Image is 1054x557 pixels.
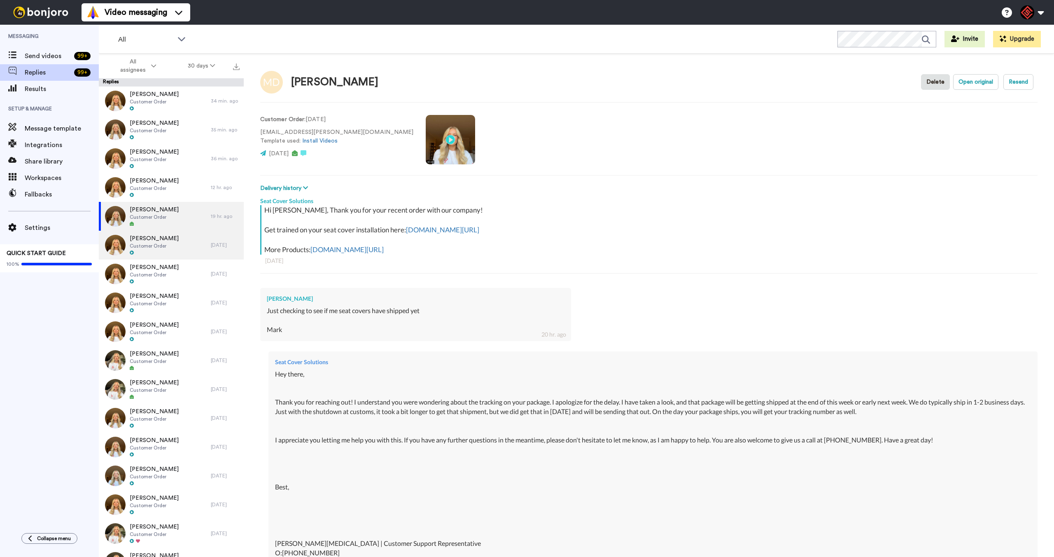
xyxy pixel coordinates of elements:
[99,433,244,461] a: [PERSON_NAME]Customer Order[DATE]
[1003,74,1033,90] button: Resend
[275,358,1031,366] div: Seat Cover Solutions
[260,115,413,124] p: : [DATE]
[130,379,179,387] span: [PERSON_NAME]
[105,437,126,457] img: 81818109-b6b2-401b-b799-429fc35070ae-thumb.jpg
[130,300,179,307] span: Customer Order
[260,128,413,145] p: [EMAIL_ADDRESS][PERSON_NAME][DOMAIN_NAME] Template used:
[211,530,240,537] div: [DATE]
[25,84,99,94] span: Results
[130,494,179,502] span: [PERSON_NAME]
[130,127,179,134] span: Customer Order
[130,473,179,480] span: Customer Order
[130,502,179,509] span: Customer Order
[25,124,99,133] span: Message template
[99,144,244,173] a: [PERSON_NAME]Customer Order36 min. ago
[130,214,179,220] span: Customer Order
[100,54,172,77] button: All assignees
[130,177,179,185] span: [PERSON_NAME]
[86,6,100,19] img: vm-color.svg
[130,523,179,531] span: [PERSON_NAME]
[130,119,179,127] span: [PERSON_NAME]
[172,59,231,73] button: 30 days
[105,148,126,169] img: d19811c7-2937-41f4-b058-6dbe87269fd1-thumb.jpg
[25,223,99,233] span: Settings
[130,416,179,422] span: Customer Order
[37,535,71,542] span: Collapse menu
[99,115,244,144] a: [PERSON_NAME]Customer Order35 min. ago
[99,461,244,490] a: [PERSON_NAME]Customer Order[DATE]
[211,415,240,421] div: [DATE]
[211,98,240,104] div: 34 min. ago
[267,295,564,303] div: [PERSON_NAME]
[211,126,240,133] div: 35 min. ago
[99,87,244,115] a: [PERSON_NAME]Customer Order34 min. ago
[105,321,126,342] img: 44d2f8e0-d7c2-4046-90ac-c42796517c3b-thumb.jpg
[25,51,71,61] span: Send videos
[130,148,179,156] span: [PERSON_NAME]
[99,173,244,202] a: [PERSON_NAME]Customer Order12 hr. ago
[130,465,179,473] span: [PERSON_NAME]
[211,155,240,162] div: 36 min. ago
[130,436,179,445] span: [PERSON_NAME]
[260,193,1038,205] div: Seat Cover Solutions
[7,261,19,267] span: 100%
[921,74,950,90] button: Delete
[99,375,244,404] a: [PERSON_NAME]Customer Order[DATE]
[211,328,240,335] div: [DATE]
[265,257,1033,265] div: [DATE]
[953,74,998,90] button: Open original
[25,173,99,183] span: Workspaces
[21,533,77,544] button: Collapse menu
[99,404,244,433] a: [PERSON_NAME]Customer Order[DATE]
[25,190,99,199] span: Fallbacks
[7,250,66,256] span: QUICK START GUIDE
[105,7,167,18] span: Video messaging
[406,225,479,234] a: [DOMAIN_NAME][URL]
[211,357,240,364] div: [DATE]
[105,177,126,198] img: b03c2c22-6a48-482b-bf23-d3052d6bd9f3-thumb.jpg
[130,185,179,192] span: Customer Order
[74,52,91,60] div: 99 +
[211,184,240,191] div: 12 hr. ago
[130,292,179,300] span: [PERSON_NAME]
[130,234,179,243] span: [PERSON_NAME]
[99,519,244,548] a: [PERSON_NAME]Customer Order[DATE]
[541,330,566,339] div: 20 hr. ago
[211,213,240,220] div: 19 hr. ago
[105,408,126,428] img: 0347f727-b1cc-483f-856d-21d9f382fbbc-thumb.jpg
[130,387,179,393] span: Customer Order
[105,293,126,313] img: 47f8ce9d-4074-403c-aa30-26990c70bacf-thumb.jpg
[130,90,179,98] span: [PERSON_NAME]
[130,321,179,329] span: [PERSON_NAME]
[211,473,240,479] div: [DATE]
[105,523,126,544] img: fab79fc5-4c59-42fc-b3df-b39e7a1d96ef-thumb.jpg
[211,300,240,306] div: [DATE]
[944,31,985,47] a: Invite
[99,260,244,288] a: [PERSON_NAME]Customer Order[DATE]
[74,68,91,77] div: 99 +
[231,60,242,72] button: Export all results that match these filters now.
[25,140,99,150] span: Integrations
[130,263,179,271] span: [PERSON_NAME]
[130,445,179,451] span: Customer Order
[130,329,179,336] span: Customer Order
[99,490,244,519] a: [PERSON_NAME]Customer Order[DATE]
[211,444,240,450] div: [DATE]
[105,379,126,400] img: 621f84f7-872d-4bd9-8bde-b5565161280b-thumb.jpg
[130,206,179,214] span: [PERSON_NAME]
[130,531,179,538] span: Customer Order
[105,466,126,486] img: 8be15c0c-c1cd-42da-8e47-bbfc9ea6e200-thumb.jpg
[10,7,72,18] img: bj-logo-header-white.svg
[130,350,179,358] span: [PERSON_NAME]
[105,350,126,371] img: d3a7a8f6-334b-4077-b7a6-14b41f891b3d-thumb.jpg
[269,151,289,157] span: [DATE]
[130,358,179,365] span: Customer Order
[118,35,173,44] span: All
[211,242,240,248] div: [DATE]
[99,78,244,87] div: Replies
[105,235,126,255] img: 67399500-55d2-4eab-b767-1f549c746439-thumb.jpg
[264,205,1035,255] div: Hi [PERSON_NAME], Thank you for your recent order with our company! Get trained on your seat cove...
[260,184,310,193] button: Delivery history
[105,119,126,140] img: b16e17cf-ed54-4663-883d-5267cff4386d-thumb.jpg
[99,317,244,346] a: [PERSON_NAME]Customer Order[DATE]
